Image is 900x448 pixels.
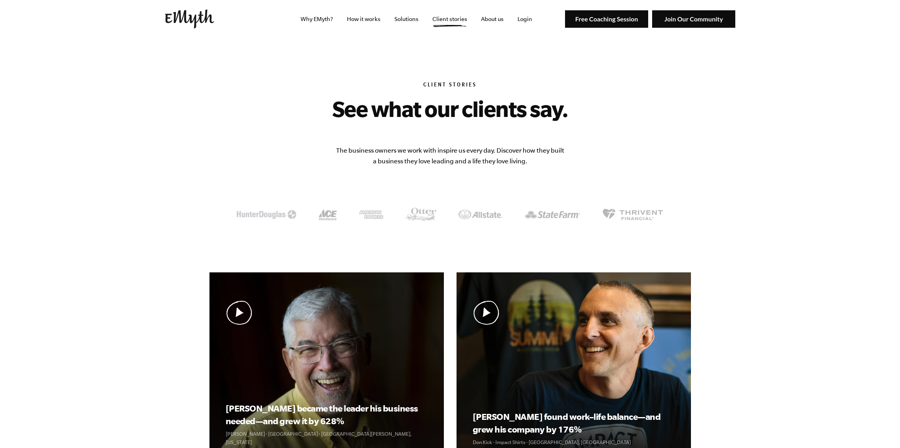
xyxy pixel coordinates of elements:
[565,10,648,28] img: Free Coaching Session
[335,145,565,167] p: The business owners we work with inspire us every day. Discover how they built a business they lo...
[525,211,580,218] img: Client
[473,438,674,446] p: Don Kick · Impact Shirts · [GEOGRAPHIC_DATA], [GEOGRAPHIC_DATA]
[226,301,253,325] img: Play Video
[405,208,436,221] img: Client
[652,10,735,28] img: Join Our Community
[860,410,900,448] iframe: Chat Widget
[359,211,383,219] img: Client
[165,10,214,29] img: EMyth
[318,209,337,220] img: Client
[226,430,427,446] p: [PERSON_NAME] · [GEOGRAPHIC_DATA] · [GEOGRAPHIC_DATA][PERSON_NAME], [US_STATE]
[226,402,427,427] h3: [PERSON_NAME] became the leader his business needed—and grew it by 628%
[237,210,296,219] img: Client
[209,82,691,90] h6: Client Stories
[473,301,500,325] img: Play Video
[459,210,503,219] img: Client
[473,410,674,436] h3: [PERSON_NAME] found work–life balance—and grew his company by 176%
[282,96,619,121] h2: See what our clients say.
[603,209,663,220] img: Client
